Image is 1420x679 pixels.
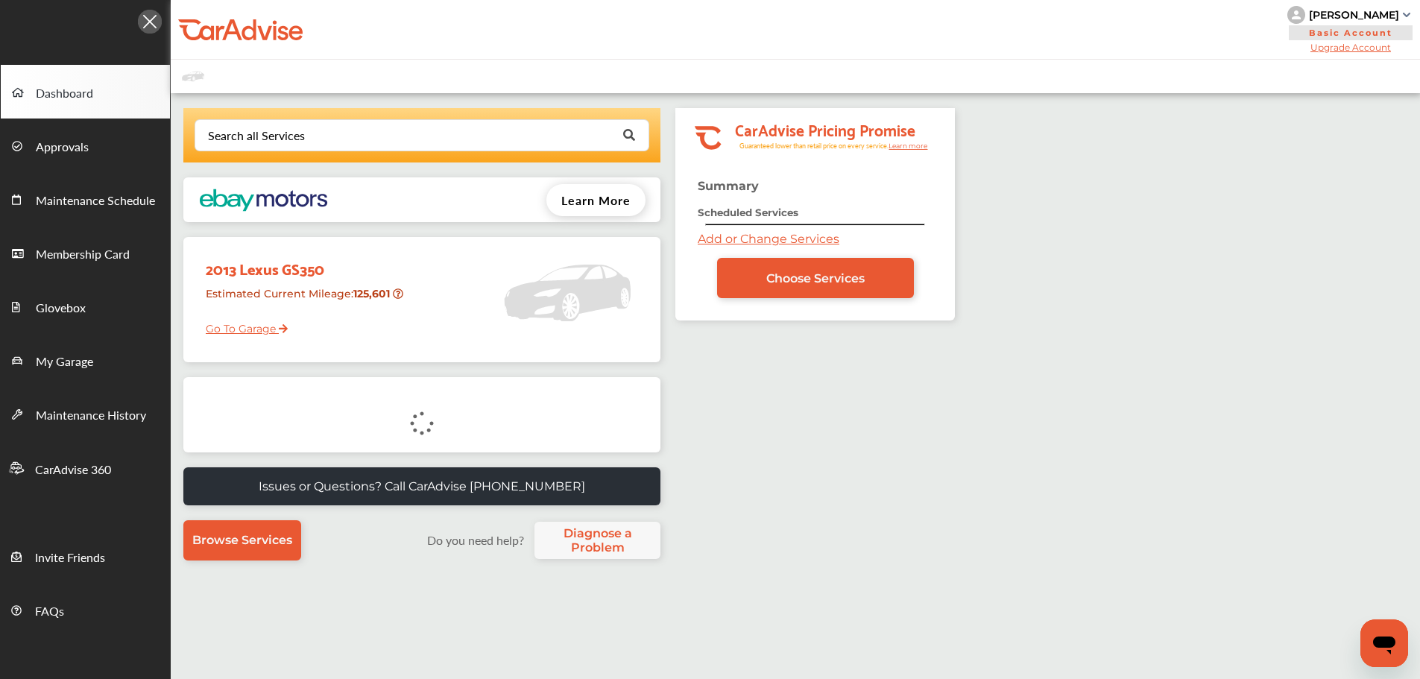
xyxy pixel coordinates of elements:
strong: 125,601 [353,287,393,300]
a: Add or Change Services [698,232,839,246]
a: Browse Services [183,520,301,560]
span: My Garage [36,353,93,372]
a: Glovebox [1,280,170,333]
span: Membership Card [36,245,130,265]
span: Basic Account [1289,25,1413,40]
a: Diagnose a Problem [534,522,660,559]
div: Search all Services [208,130,305,142]
span: Dashboard [36,84,93,104]
a: Maintenance Schedule [1,172,170,226]
a: Choose Services [717,258,914,298]
span: CarAdvise 360 [35,461,111,480]
img: placeholder_car.5a1ece94.svg [504,244,631,341]
strong: Scheduled Services [698,206,798,218]
a: My Garage [1,333,170,387]
span: Learn More [561,192,631,209]
a: Issues or Questions? Call CarAdvise [PHONE_NUMBER] [183,467,660,505]
span: Approvals [36,138,89,157]
a: Approvals [1,119,170,172]
img: placeholder_car.fcab19be.svg [182,67,204,86]
span: Choose Services [766,271,865,285]
a: Dashboard [1,65,170,119]
span: Invite Friends [35,549,105,568]
img: Icon.5fd9dcc7.svg [138,10,162,34]
a: Membership Card [1,226,170,280]
div: [PERSON_NAME] [1309,8,1399,22]
span: FAQs [35,602,64,622]
a: Go To Garage [195,311,288,339]
tspan: Guaranteed lower than retail price on every service. [739,141,889,151]
tspan: Learn more [889,142,928,150]
span: Upgrade Account [1287,42,1414,53]
img: knH8PDtVvWoAbQRylUukY18CTiRevjo20fAtgn5MLBQj4uumYvk2MzTtcAIzfGAtb1XOLVMAvhLuqoNAbL4reqehy0jehNKdM... [1287,6,1305,24]
p: Issues or Questions? Call CarAdvise [PHONE_NUMBER] [259,479,585,493]
iframe: Button to launch messaging window [1360,619,1408,667]
strong: Summary [698,179,759,193]
label: Do you need help? [420,531,531,549]
span: Maintenance Schedule [36,192,155,211]
span: Browse Services [192,533,292,547]
span: Diagnose a Problem [542,526,653,555]
tspan: CarAdvise Pricing Promise [735,116,915,142]
a: Maintenance History [1,387,170,440]
div: 2013 Lexus GS350 [195,244,413,281]
span: Maintenance History [36,406,146,426]
img: sCxJUJ+qAmfqhQGDUl18vwLg4ZYJ6CxN7XmbOMBAAAAAElFTkSuQmCC [1403,13,1410,17]
div: Estimated Current Mileage : [195,281,413,319]
span: Glovebox [36,299,86,318]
